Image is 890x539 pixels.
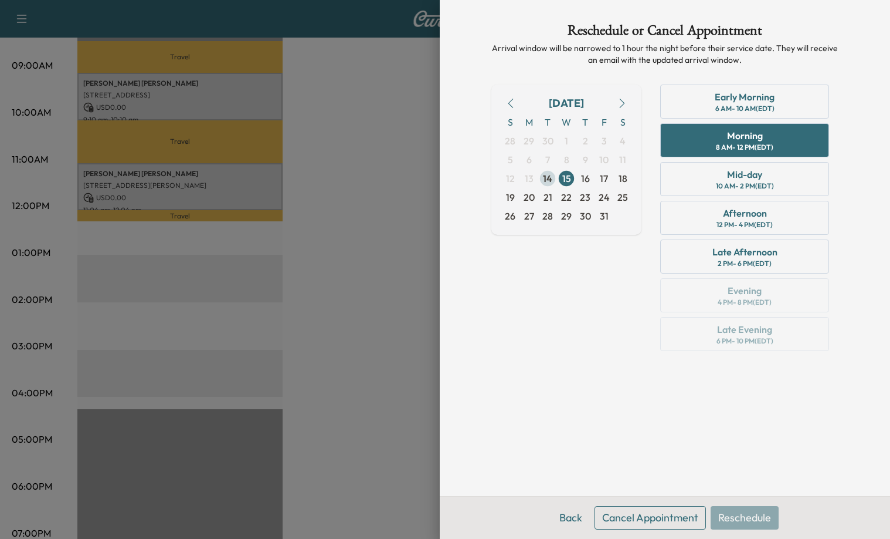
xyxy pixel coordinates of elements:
span: 29 [561,209,572,223]
span: 13 [525,171,534,186]
span: 16 [581,171,590,186]
span: 31 [600,209,609,223]
span: T [576,113,595,132]
div: 2 PM - 6 PM (EDT) [718,259,772,268]
div: 8 AM - 12 PM (EDT) [716,143,773,152]
span: 27 [524,209,534,223]
span: 9 [583,153,588,167]
span: 24 [599,190,610,204]
div: [DATE] [549,95,584,112]
span: M [519,113,538,132]
span: 17 [600,171,608,186]
div: 12 PM - 4 PM (EDT) [716,220,773,230]
span: 15 [562,171,571,186]
span: 11 [619,153,626,167]
span: 6 [526,153,532,167]
span: 8 [564,153,569,167]
span: F [595,113,613,132]
span: 30 [542,134,553,148]
span: 28 [542,209,553,223]
div: Early Morning [715,90,774,104]
p: Arrival window will be narrowed to 1 hour the night before their service date. They will receive ... [491,42,838,66]
span: 19 [506,190,515,204]
span: 5 [508,153,513,167]
span: 21 [543,190,552,204]
span: T [538,113,557,132]
span: 28 [505,134,515,148]
div: 6 AM - 10 AM (EDT) [715,104,774,113]
span: 25 [617,190,628,204]
div: Late Afternoon [712,245,777,259]
button: Cancel Appointment [595,506,706,530]
span: 2 [583,134,588,148]
span: 18 [619,171,627,186]
span: W [557,113,576,132]
span: S [501,113,519,132]
h1: Reschedule or Cancel Appointment [491,23,838,42]
span: 29 [524,134,534,148]
span: 12 [506,171,515,186]
div: 10 AM - 2 PM (EDT) [716,181,774,191]
button: Back [552,506,590,530]
span: 10 [599,153,609,167]
span: 20 [524,190,535,204]
span: S [613,113,632,132]
span: 4 [620,134,626,148]
span: 22 [561,190,572,204]
span: 26 [505,209,515,223]
span: 23 [580,190,590,204]
div: Afternoon [723,206,767,220]
span: 14 [543,171,552,186]
span: 7 [545,153,550,167]
span: 3 [602,134,607,148]
div: Mid-day [727,167,762,181]
span: 30 [580,209,591,223]
div: Morning [727,129,763,143]
span: 1 [565,134,568,148]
